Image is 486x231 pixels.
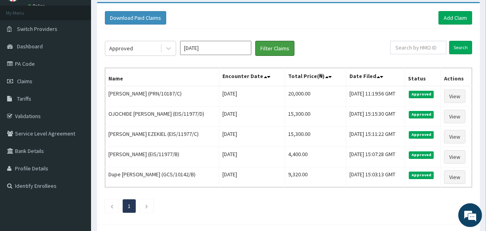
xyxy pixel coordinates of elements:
a: View [444,130,465,143]
td: [PERSON_NAME] (PRN/10187/C) [105,86,219,107]
input: Search by HMO ID [390,41,446,54]
span: Approved [409,151,434,158]
td: [DATE] [219,107,285,127]
a: View [444,150,465,164]
td: [DATE] 15:15:30 GMT [346,107,405,127]
td: OJOCHIDE [PERSON_NAME] (EIS/11977/D) [105,107,219,127]
a: Add Claim [439,11,472,25]
span: Approved [409,111,434,118]
span: Approved [409,91,434,98]
img: d_794563401_company_1708531726252_794563401 [15,40,32,59]
th: Encounter Date [219,68,285,86]
td: 20,000.00 [285,86,346,107]
input: Select Month and Year [180,41,251,55]
span: Approved [409,172,434,179]
a: Page 1 is your current page [128,202,131,210]
a: Previous page [110,202,114,210]
a: Next page [145,202,148,210]
a: View [444,170,465,184]
div: Approved [109,44,133,52]
div: Minimize live chat window [130,4,149,23]
th: Name [105,68,219,86]
td: [DATE] 15:03:13 GMT [346,167,405,187]
th: Total Price(₦) [285,68,346,86]
a: View [444,90,465,103]
td: [DATE] [219,167,285,187]
th: Date Filed [346,68,405,86]
span: Approved [409,131,434,138]
td: 4,400.00 [285,147,346,167]
textarea: Type your message and hit 'Enter' [4,150,151,178]
td: [DATE] 15:11:22 GMT [346,127,405,147]
td: [PERSON_NAME] (EIS/11977/B) [105,147,219,167]
span: Dashboard [17,43,43,50]
a: Online [28,3,47,9]
td: [DATE] [219,147,285,167]
th: Actions [441,68,472,86]
td: [PERSON_NAME] EZEKIEL (EIS/11977/C) [105,127,219,147]
span: Switch Providers [17,25,57,32]
input: Search [449,41,472,54]
th: Status [405,68,441,86]
td: Dupe [PERSON_NAME] (GCS/10142/B) [105,167,219,187]
button: Filter Claims [255,41,294,56]
span: Claims [17,78,32,85]
td: 15,300.00 [285,107,346,127]
span: Tariffs [17,95,31,102]
button: Download Paid Claims [105,11,166,25]
a: View [444,110,465,123]
td: [DATE] [219,86,285,107]
td: 15,300.00 [285,127,346,147]
td: [DATE] 15:07:28 GMT [346,147,405,167]
span: We're online! [46,67,109,147]
div: Chat with us now [41,44,133,55]
td: 9,320.00 [285,167,346,187]
td: [DATE] 11:19:56 GMT [346,86,405,107]
td: [DATE] [219,127,285,147]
